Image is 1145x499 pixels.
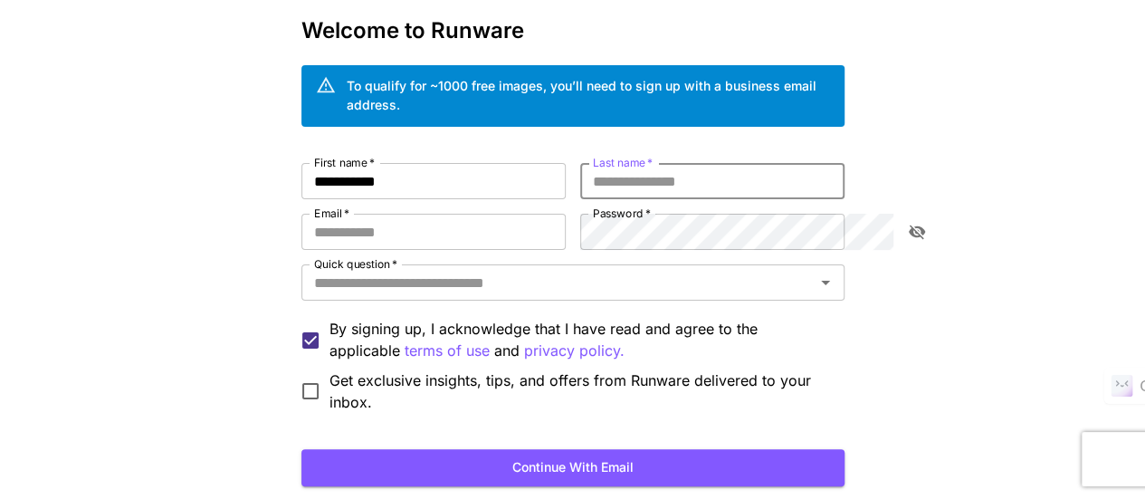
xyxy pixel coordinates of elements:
h3: Welcome to Runware [301,18,844,43]
span: Get exclusive insights, tips, and offers from Runware delivered to your inbox. [329,369,830,413]
p: terms of use [405,340,490,362]
label: Email [314,206,349,221]
label: Quick question [314,256,397,272]
label: Password [593,206,651,221]
p: privacy policy. [524,340,625,362]
p: By signing up, I acknowledge that I have read and agree to the applicable and [329,318,830,362]
button: Continue with email [301,449,844,486]
label: First name [314,155,375,170]
button: By signing up, I acknowledge that I have read and agree to the applicable and privacy policy. [405,340,490,362]
div: To qualify for ~1000 free images, you’ll need to sign up with a business email address. [347,76,830,114]
label: Last name [593,155,653,170]
button: By signing up, I acknowledge that I have read and agree to the applicable terms of use and [524,340,625,362]
button: Open [813,270,838,295]
button: toggle password visibility [901,216,933,248]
